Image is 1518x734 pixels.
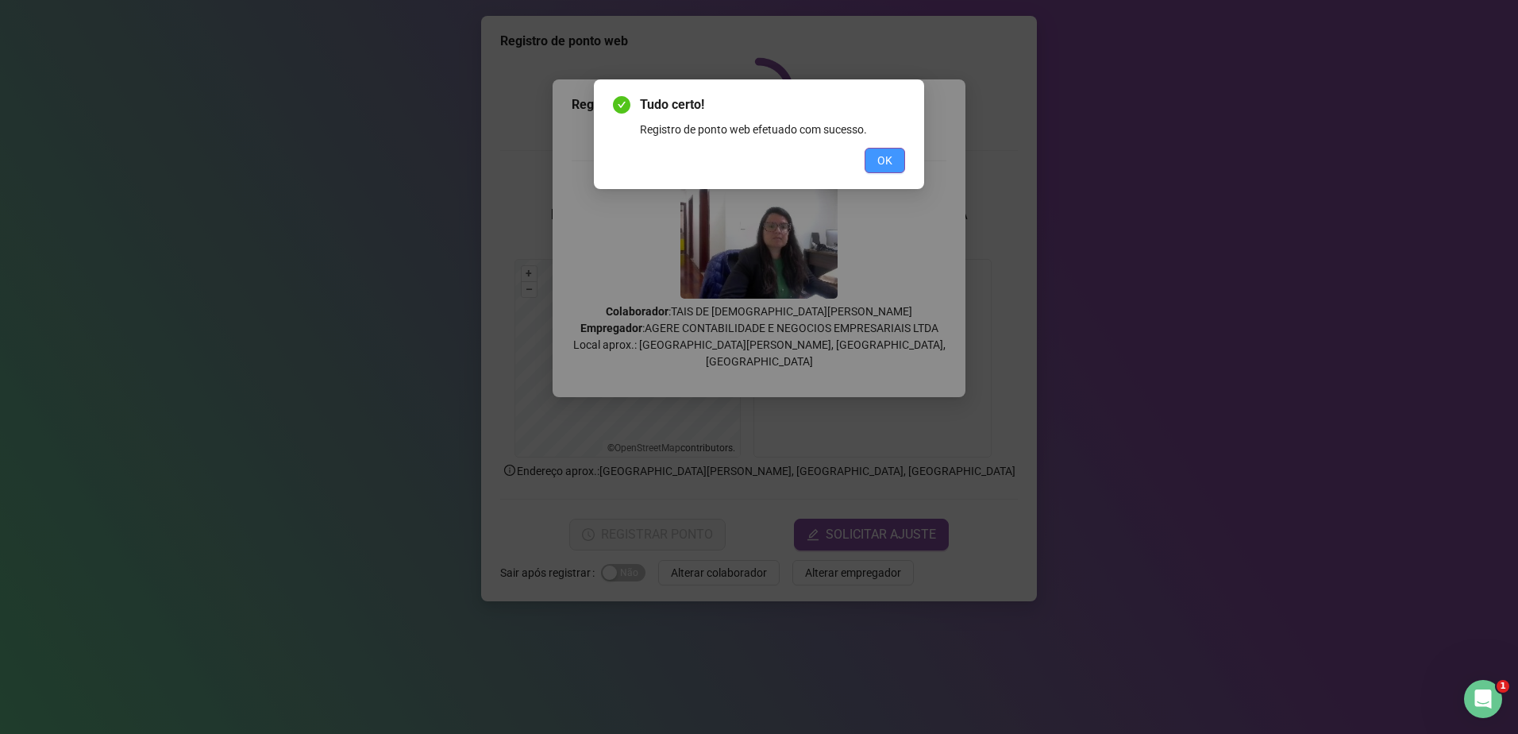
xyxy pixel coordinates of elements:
iframe: Intercom live chat [1464,680,1502,718]
span: 1 [1497,680,1509,693]
span: OK [877,152,892,169]
span: Tudo certo! [640,95,905,114]
div: Registro de ponto web efetuado com sucesso. [640,121,905,138]
button: OK [865,148,905,173]
span: check-circle [613,96,630,114]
